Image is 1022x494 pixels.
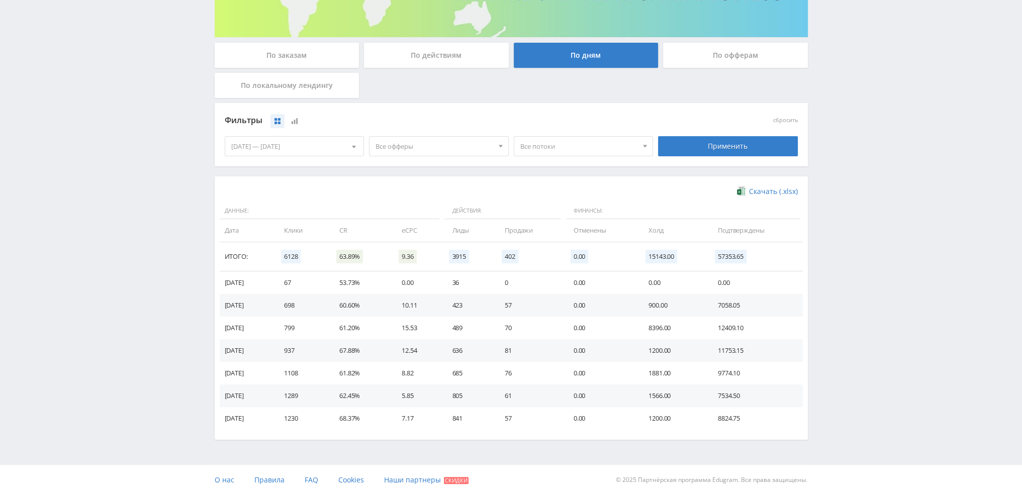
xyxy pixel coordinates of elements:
[564,219,638,242] td: Отменены
[225,137,364,156] div: [DATE] — [DATE]
[495,271,564,294] td: 0
[564,294,638,317] td: 0.00
[274,294,329,317] td: 698
[329,407,392,430] td: 68.37%
[392,362,442,384] td: 8.82
[220,203,440,220] span: Данные:
[215,73,359,98] div: По локальному лендингу
[495,384,564,407] td: 61
[329,219,392,242] td: CR
[495,317,564,339] td: 70
[329,339,392,362] td: 67.88%
[564,407,638,430] td: 0.00
[220,219,274,242] td: Дата
[338,475,364,484] span: Cookies
[305,475,318,484] span: FAQ
[274,317,329,339] td: 799
[442,407,495,430] td: 841
[638,339,708,362] td: 1200.00
[442,339,495,362] td: 636
[749,187,798,195] span: Скачать (.xlsx)
[571,250,588,263] span: 0.00
[364,43,509,68] div: По действиям
[638,271,708,294] td: 0.00
[737,186,797,196] a: Скачать (.xlsx)
[495,219,564,242] td: Продажи
[663,43,808,68] div: По офферам
[495,339,564,362] td: 81
[376,137,493,156] span: Все офферы
[442,362,495,384] td: 685
[329,317,392,339] td: 61.20%
[392,317,442,339] td: 15.53
[220,339,274,362] td: [DATE]
[449,250,469,263] span: 3915
[220,384,274,407] td: [DATE]
[564,271,638,294] td: 0.00
[638,362,708,384] td: 1881.00
[444,477,469,484] span: Скидки
[220,271,274,294] td: [DATE]
[220,294,274,317] td: [DATE]
[708,384,802,407] td: 7534.50
[274,271,329,294] td: 67
[442,219,495,242] td: Лиды
[564,384,638,407] td: 0.00
[399,250,416,263] span: 9.36
[564,362,638,384] td: 0.00
[215,43,359,68] div: По заказам
[564,317,638,339] td: 0.00
[254,475,285,484] span: Правила
[392,219,442,242] td: eCPC
[281,250,301,263] span: 6128
[220,317,274,339] td: [DATE]
[392,407,442,430] td: 7.17
[225,113,654,128] div: Фильтры
[329,384,392,407] td: 62.45%
[773,117,798,124] button: сбросить
[502,250,518,263] span: 402
[638,407,708,430] td: 1200.00
[444,203,561,220] span: Действия:
[495,362,564,384] td: 76
[708,362,802,384] td: 9774.10
[274,384,329,407] td: 1289
[274,339,329,362] td: 937
[708,271,802,294] td: 0.00
[708,339,802,362] td: 11753.15
[708,317,802,339] td: 12409.10
[329,362,392,384] td: 61.82%
[715,250,747,263] span: 57353.65
[442,271,495,294] td: 36
[220,362,274,384] td: [DATE]
[638,219,708,242] td: Холд
[329,271,392,294] td: 53.73%
[708,407,802,430] td: 8824.75
[495,407,564,430] td: 57
[442,294,495,317] td: 423
[392,294,442,317] td: 10.11
[564,339,638,362] td: 0.00
[495,294,564,317] td: 57
[737,186,746,196] img: xlsx
[442,317,495,339] td: 489
[274,219,329,242] td: Клики
[220,407,274,430] td: [DATE]
[215,475,234,484] span: О нас
[645,250,677,263] span: 15143.00
[392,339,442,362] td: 12.54
[514,43,659,68] div: По дням
[329,294,392,317] td: 60.60%
[336,250,363,263] span: 63.89%
[566,203,800,220] span: Финансы:
[708,219,802,242] td: Подтверждены
[392,271,442,294] td: 0.00
[638,384,708,407] td: 1566.00
[638,317,708,339] td: 8396.00
[384,475,441,484] span: Наши партнеры
[638,294,708,317] td: 900.00
[274,362,329,384] td: 1108
[392,384,442,407] td: 5.85
[274,407,329,430] td: 1230
[520,137,638,156] span: Все потоки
